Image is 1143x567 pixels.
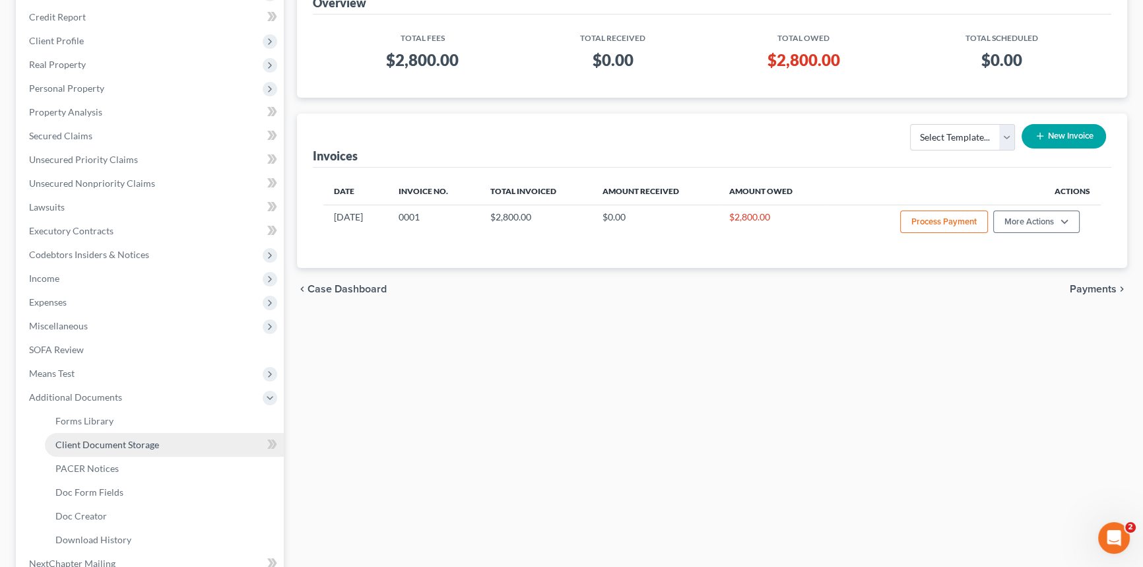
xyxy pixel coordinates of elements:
[29,296,67,308] span: Expenses
[719,205,828,242] td: $2,800.00
[297,284,387,294] button: chevron_left Case Dashboard
[45,528,284,552] a: Download History
[592,205,718,242] td: $0.00
[29,154,138,165] span: Unsecured Priority Claims
[1098,522,1130,554] iframe: Intercom live chat
[913,50,1090,71] h3: $0.00
[18,338,284,362] a: SOFA Review
[521,25,704,44] th: Total Received
[29,130,92,141] span: Secured Claims
[45,433,284,457] a: Client Document Storage
[297,284,308,294] i: chevron_left
[334,50,511,71] h3: $2,800.00
[18,172,284,195] a: Unsecured Nonpriority Claims
[313,148,358,164] div: Invoices
[29,11,86,22] span: Credit Report
[388,178,479,205] th: Invoice No.
[29,35,84,46] span: Client Profile
[29,225,114,236] span: Executory Contracts
[592,178,718,205] th: Amount Received
[55,439,159,450] span: Client Document Storage
[18,100,284,124] a: Property Analysis
[29,273,59,284] span: Income
[29,320,88,331] span: Miscellaneous
[480,205,593,242] td: $2,800.00
[29,368,75,379] span: Means Test
[29,106,102,117] span: Property Analysis
[29,344,84,355] span: SOFA Review
[715,50,892,71] h3: $2,800.00
[1125,522,1136,533] span: 2
[480,178,593,205] th: Total Invoiced
[323,205,388,242] td: [DATE]
[29,201,65,213] span: Lawsuits
[704,25,902,44] th: Total Owed
[308,284,387,294] span: Case Dashboard
[993,211,1080,233] button: More Actions
[55,510,107,521] span: Doc Creator
[55,534,131,545] span: Download History
[323,178,388,205] th: Date
[45,504,284,528] a: Doc Creator
[18,5,284,29] a: Credit Report
[903,25,1101,44] th: Total Scheduled
[29,59,86,70] span: Real Property
[828,178,1101,205] th: Actions
[55,463,119,474] span: PACER Notices
[29,249,149,260] span: Codebtors Insiders & Notices
[45,481,284,504] a: Doc Form Fields
[900,211,988,233] button: Process Payment
[323,25,521,44] th: Total Fees
[18,195,284,219] a: Lawsuits
[55,486,123,498] span: Doc Form Fields
[1022,124,1106,149] button: New Invoice
[29,83,104,94] span: Personal Property
[45,457,284,481] a: PACER Notices
[1070,284,1117,294] span: Payments
[18,148,284,172] a: Unsecured Priority Claims
[18,124,284,148] a: Secured Claims
[719,178,828,205] th: Amount Owed
[29,178,155,189] span: Unsecured Nonpriority Claims
[55,415,114,426] span: Forms Library
[532,50,694,71] h3: $0.00
[29,391,122,403] span: Additional Documents
[18,219,284,243] a: Executory Contracts
[45,409,284,433] a: Forms Library
[388,205,479,242] td: 0001
[1070,284,1127,294] button: Payments chevron_right
[1117,284,1127,294] i: chevron_right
